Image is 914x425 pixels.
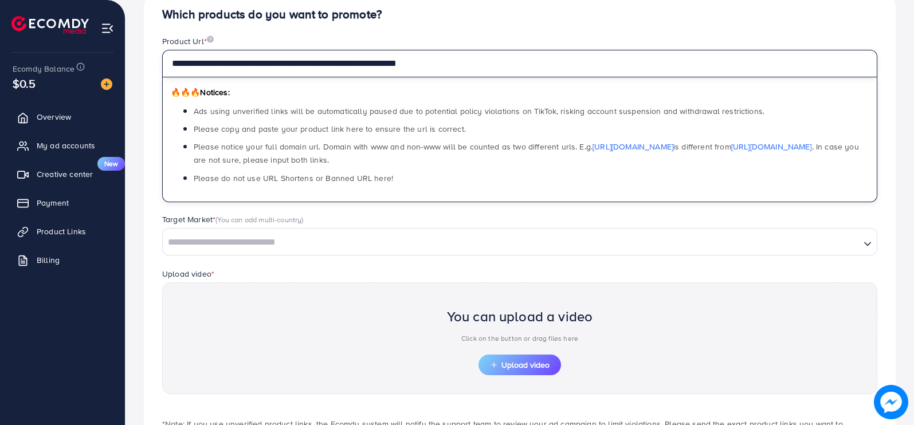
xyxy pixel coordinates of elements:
span: Ecomdy Balance [13,63,74,74]
a: Billing [9,249,116,271]
img: logo [11,16,89,34]
a: Creative centerNew [9,163,116,186]
span: Product Links [37,226,86,237]
div: Search for option [162,228,877,255]
a: Overview [9,105,116,128]
label: Target Market [162,214,304,225]
span: Overview [37,111,71,123]
span: (You can add multi-country) [215,214,303,225]
span: Please do not use URL Shortens or Banned URL here! [194,172,393,184]
a: Payment [9,191,116,214]
a: [URL][DOMAIN_NAME] [731,141,812,152]
span: New [97,157,125,171]
label: Upload video [162,268,214,280]
img: image [874,385,908,419]
img: menu [101,22,114,35]
p: Click on the button or drag files here [447,332,593,345]
button: Upload video [478,355,561,375]
label: Product Url [162,36,214,47]
span: Payment [37,197,69,208]
span: Please copy and paste your product link here to ensure the url is correct. [194,123,466,135]
a: Product Links [9,220,116,243]
span: Upload video [490,361,550,369]
input: Search for option [164,234,859,251]
span: Billing [37,254,60,266]
span: Notices: [171,86,230,98]
a: [URL][DOMAIN_NAME] [593,141,673,152]
span: 🔥🔥🔥 [171,86,200,98]
span: Please notice your full domain url. Domain with www and non-www will be counted as two different ... [194,141,859,166]
h4: Which products do you want to promote? [162,7,877,22]
a: My ad accounts [9,134,116,157]
h2: You can upload a video [447,308,593,325]
span: Creative center [37,168,93,180]
span: My ad accounts [37,140,95,151]
span: Ads using unverified links will be automatically paused due to potential policy violations on Tik... [194,105,764,117]
img: image [207,36,214,43]
span: $0.5 [13,75,36,92]
img: image [101,78,112,90]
